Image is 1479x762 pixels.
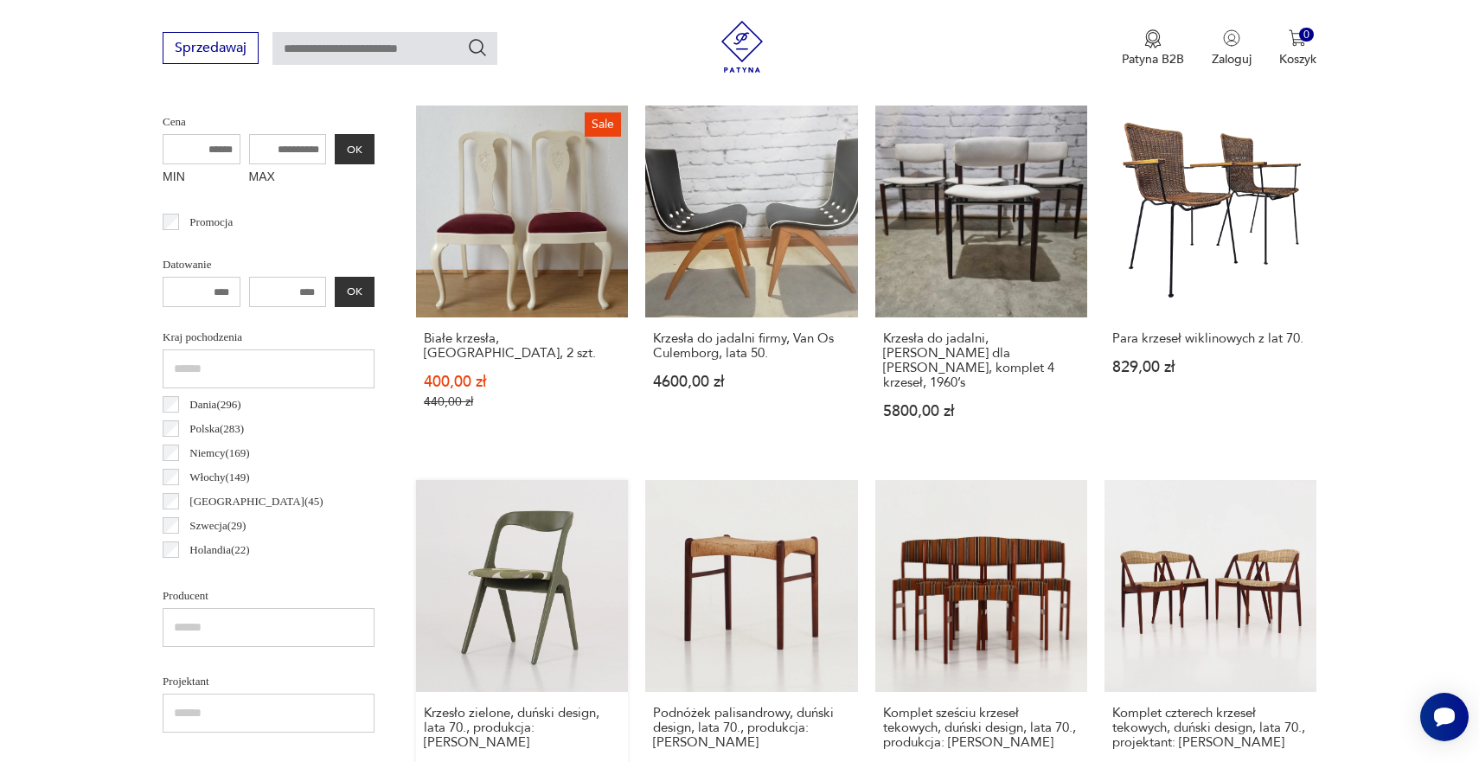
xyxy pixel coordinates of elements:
p: Cena [163,112,375,131]
h3: Krzesła do jadalni firmy, Van Os Culemborg, lata 50. [653,331,849,361]
button: OK [335,277,375,307]
h3: Krzesło zielone, duński design, lata 70., produkcja: [PERSON_NAME] [424,706,620,750]
button: 0Koszyk [1279,29,1316,67]
p: 400,00 zł [424,375,620,389]
a: Sprzedawaj [163,43,259,55]
p: Producent [163,586,375,605]
p: 4600,00 zł [653,375,849,389]
button: Szukaj [467,37,488,58]
p: Zaloguj [1212,51,1252,67]
p: Czechy ( 22 ) [189,565,242,584]
p: Dania ( 296 ) [189,395,240,414]
div: 0 [1299,28,1314,42]
p: Włochy ( 149 ) [189,468,249,487]
p: Koszyk [1279,51,1316,67]
button: Patyna B2B [1122,29,1184,67]
a: SaleBiałe krzesła, Skandynawia, 2 szt.Białe krzesła, [GEOGRAPHIC_DATA], 2 szt.400,00 zł440,00 zł [416,106,628,452]
h3: Komplet sześciu krzeseł tekowych, duński design, lata 70., produkcja: [PERSON_NAME] [883,706,1079,750]
img: Ikona koszyka [1289,29,1306,47]
p: Kraj pochodzenia [163,328,375,347]
label: MIN [163,164,240,192]
a: Krzesła do jadalni firmy, Van Os Culemborg, lata 50.Krzesła do jadalni firmy, Van Os Culemborg, l... [645,106,857,452]
p: [GEOGRAPHIC_DATA] ( 45 ) [189,492,323,511]
img: Ikonka użytkownika [1223,29,1240,47]
p: 5800,00 zł [883,404,1079,419]
h3: Krzesła do jadalni, [PERSON_NAME] dla [PERSON_NAME], komplet 4 krzeseł, 1960’s [883,331,1079,390]
p: 440,00 zł [424,394,620,409]
button: Sprzedawaj [163,32,259,64]
h3: Para krzeseł wiklinowych z lat 70. [1112,331,1309,346]
p: Datowanie [163,255,375,274]
a: Para krzeseł wiklinowych z lat 70.Para krzeseł wiklinowych z lat 70.829,00 zł [1104,106,1316,452]
button: OK [335,134,375,164]
button: Zaloguj [1212,29,1252,67]
img: Patyna - sklep z meblami i dekoracjami vintage [716,21,768,73]
h3: Komplet czterech krzeseł tekowych, duński design, lata 70., projektant: [PERSON_NAME] [1112,706,1309,750]
h3: Białe krzesła, [GEOGRAPHIC_DATA], 2 szt. [424,331,620,361]
p: Promocja [189,213,233,232]
p: Holandia ( 22 ) [189,541,249,560]
a: Ikona medaluPatyna B2B [1122,29,1184,67]
iframe: Smartsupp widget button [1420,693,1469,741]
p: Patyna B2B [1122,51,1184,67]
p: Polska ( 283 ) [189,419,244,439]
a: Krzesła do jadalni, C. Denekamp dla Thereca, komplet 4 krzeseł, 1960’sKrzesła do jadalni, [PERSON... [875,106,1087,452]
h3: Podnóżek palisandrowy, duński design, lata 70., produkcja: [PERSON_NAME] [653,706,849,750]
label: MAX [249,164,327,192]
p: Szwecja ( 29 ) [189,516,246,535]
p: Niemcy ( 169 ) [189,444,249,463]
p: 829,00 zł [1112,360,1309,375]
img: Ikona medalu [1144,29,1162,48]
p: Projektant [163,672,375,691]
